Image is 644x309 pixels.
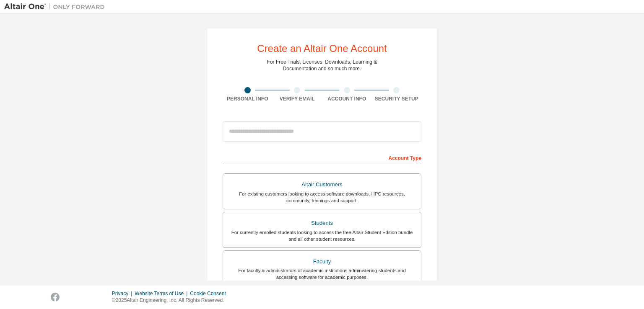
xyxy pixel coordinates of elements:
[322,95,372,102] div: Account Info
[135,290,190,297] div: Website Terms of Use
[273,95,322,102] div: Verify Email
[112,297,231,304] p: © 2025 Altair Engineering, Inc. All Rights Reserved.
[228,191,416,204] div: For existing customers looking to access software downloads, HPC resources, community, trainings ...
[228,267,416,281] div: For faculty & administrators of academic institutions administering students and accessing softwa...
[257,44,387,54] div: Create an Altair One Account
[51,293,60,301] img: facebook.svg
[223,95,273,102] div: Personal Info
[190,290,231,297] div: Cookie Consent
[228,179,416,191] div: Altair Customers
[223,151,421,164] div: Account Type
[267,59,377,72] div: For Free Trials, Licenses, Downloads, Learning & Documentation and so much more.
[228,229,416,242] div: For currently enrolled students looking to access the free Altair Student Edition bundle and all ...
[112,290,135,297] div: Privacy
[4,3,109,11] img: Altair One
[228,217,416,229] div: Students
[372,95,422,102] div: Security Setup
[228,256,416,268] div: Faculty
